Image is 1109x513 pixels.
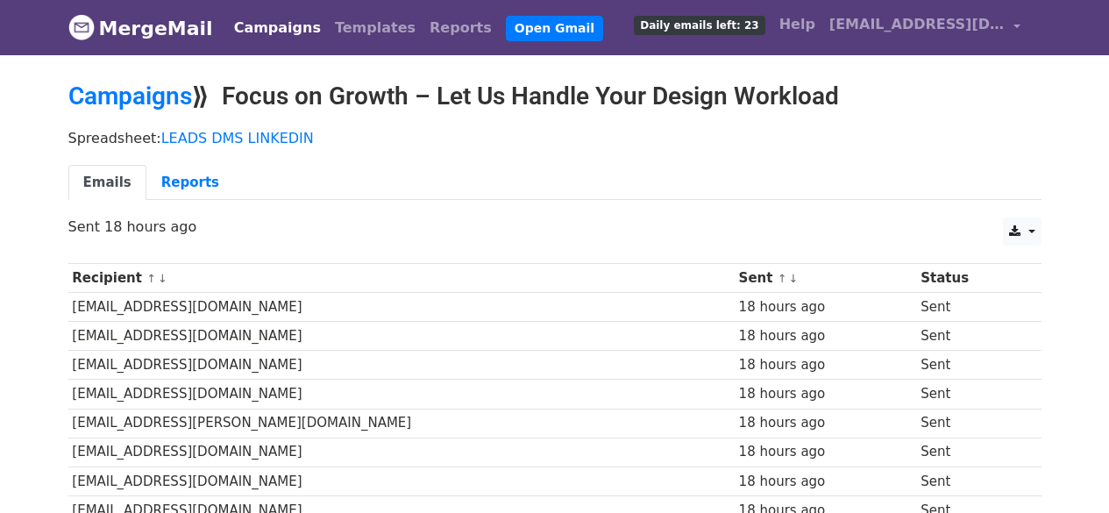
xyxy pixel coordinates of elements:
[916,351,1025,380] td: Sent
[68,322,735,351] td: [EMAIL_ADDRESS][DOMAIN_NAME]
[735,264,917,293] th: Sent
[739,413,913,433] div: 18 hours ago
[739,384,913,404] div: 18 hours ago
[916,264,1025,293] th: Status
[829,14,1005,35] span: [EMAIL_ADDRESS][DOMAIN_NAME]
[739,326,913,346] div: 18 hours ago
[68,467,735,495] td: [EMAIL_ADDRESS][DOMAIN_NAME]
[916,293,1025,322] td: Sent
[423,11,499,46] a: Reports
[328,11,423,46] a: Templates
[739,472,913,492] div: 18 hours ago
[916,438,1025,467] td: Sent
[68,293,735,322] td: [EMAIL_ADDRESS][DOMAIN_NAME]
[916,380,1025,409] td: Sent
[68,409,735,438] td: [EMAIL_ADDRESS][PERSON_NAME][DOMAIN_NAME]
[68,10,213,46] a: MergeMail
[506,16,603,41] a: Open Gmail
[916,467,1025,495] td: Sent
[68,351,735,380] td: [EMAIL_ADDRESS][DOMAIN_NAME]
[68,82,192,110] a: Campaigns
[68,264,735,293] th: Recipient
[739,355,913,375] div: 18 hours ago
[916,322,1025,351] td: Sent
[739,297,913,317] div: 18 hours ago
[739,442,913,462] div: 18 hours ago
[772,7,822,42] a: Help
[68,129,1041,147] p: Spreadsheet:
[68,165,146,201] a: Emails
[68,14,95,40] img: MergeMail logo
[68,380,735,409] td: [EMAIL_ADDRESS][DOMAIN_NAME]
[146,165,234,201] a: Reports
[627,7,771,42] a: Daily emails left: 23
[158,272,167,285] a: ↓
[68,82,1041,111] h2: ⟫ Focus on Growth – Let Us Handle Your Design Workload
[778,272,787,285] a: ↑
[916,409,1025,438] td: Sent
[634,16,764,35] span: Daily emails left: 23
[227,11,328,46] a: Campaigns
[68,438,735,467] td: [EMAIL_ADDRESS][DOMAIN_NAME]
[788,272,798,285] a: ↓
[68,217,1041,236] p: Sent 18 hours ago
[822,7,1027,48] a: [EMAIL_ADDRESS][DOMAIN_NAME]
[161,130,314,146] a: LEADS DMS LINKEDIN
[146,272,156,285] a: ↑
